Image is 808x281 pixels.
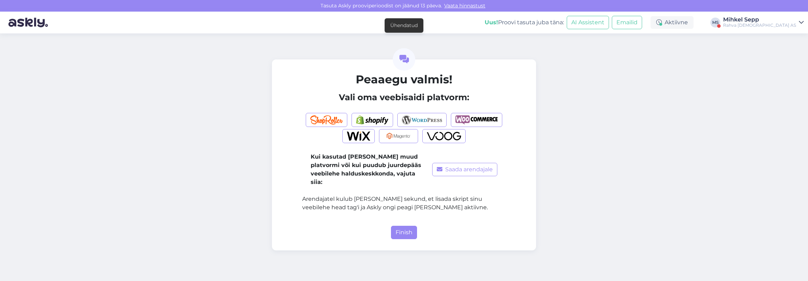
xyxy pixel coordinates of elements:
[427,132,461,141] img: Voog
[402,115,442,124] img: Wordpress
[485,18,564,27] div: Proovi tasuta juba täna:
[302,195,506,212] p: Arendajatel kulub [PERSON_NAME] sekund, et lisada skript sinu veebilehe head tag'i ja Askly ongi ...
[311,153,421,185] b: Kui kasutad [PERSON_NAME] muud platvormi või kui puudub juurdepääs veebilehe halduskeskkonda, vaj...
[455,115,498,124] img: Woocommerce
[356,115,389,124] img: Shopify
[485,19,498,26] b: Uus!
[651,16,694,29] div: Aktiivne
[390,22,418,29] div: Ühendatud
[442,2,487,9] a: Vaata hinnastust
[567,16,609,29] button: AI Assistent
[612,16,642,29] button: Emailid
[723,17,796,23] div: Mihkel Sepp
[302,92,506,103] h4: Vali oma veebisaidi platvorm:
[391,226,417,239] button: Finish
[710,18,720,27] div: MS
[384,132,414,141] img: Magento
[723,23,796,28] div: Rahva [DEMOGRAPHIC_DATA] AS
[302,73,506,86] h2: Peaaegu valmis!
[432,163,497,176] button: Saada arendajale
[347,132,371,141] img: Wix
[310,115,343,124] img: Shoproller
[723,17,804,28] a: Mihkel SeppRahva [DEMOGRAPHIC_DATA] AS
